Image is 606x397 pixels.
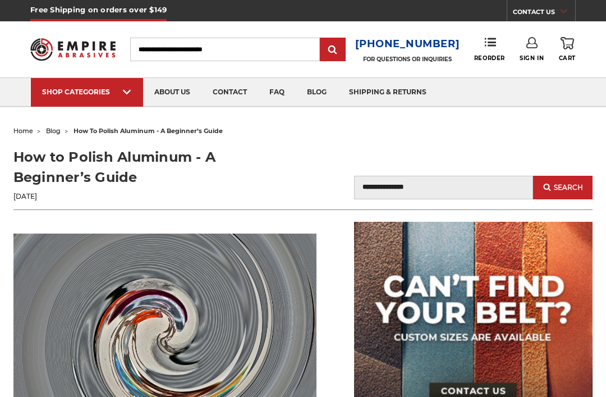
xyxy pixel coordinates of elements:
a: Cart [559,37,576,62]
a: CONTACT US [513,6,575,21]
p: FOR QUESTIONS OR INQUIRIES [355,56,460,63]
a: faq [258,78,296,107]
a: blog [296,78,338,107]
span: Sign In [520,54,544,62]
a: home [13,127,33,135]
button: Search [533,176,593,199]
a: blog [46,127,61,135]
span: Reorder [474,54,505,62]
a: contact [201,78,258,107]
span: how to polish aluminum - a beginner’s guide [74,127,223,135]
a: shipping & returns [338,78,438,107]
h1: How to Polish Aluminum - A Beginner’s Guide [13,147,295,188]
input: Submit [322,39,344,61]
a: [PHONE_NUMBER] [355,36,460,52]
span: Search [554,184,583,191]
div: SHOP CATEGORIES [42,88,132,96]
span: Cart [559,54,576,62]
img: Empire Abrasives [30,33,116,66]
a: Reorder [474,37,505,61]
p: [DATE] [13,191,295,202]
a: about us [143,78,201,107]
